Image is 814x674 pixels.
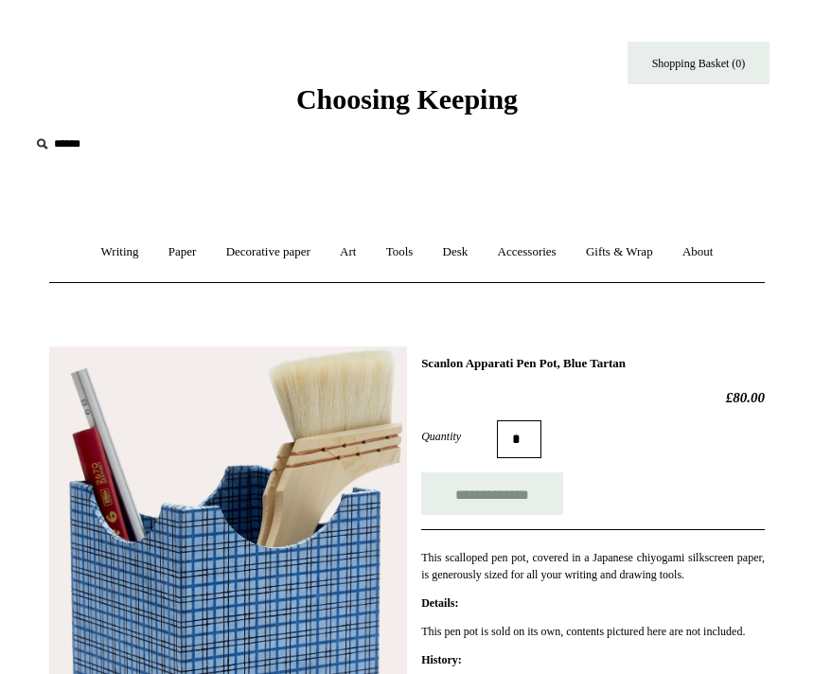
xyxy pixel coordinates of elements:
a: Gifts & Wrap [573,227,666,277]
strong: Details: [421,596,458,610]
a: About [669,227,727,277]
p: This scalloped pen pot, covered in a Japanese chiyogami silkscreen paper, is generously sized for... [421,549,765,583]
span: Choosing Keeping [296,83,518,115]
a: Tools [373,227,427,277]
label: Quantity [421,428,497,445]
a: Decorative paper [213,227,324,277]
a: Accessories [485,227,570,277]
a: Paper [155,227,210,277]
a: Desk [430,227,482,277]
a: Art [327,227,369,277]
a: Shopping Basket (0) [628,42,770,84]
h1: Scanlon Apparati Pen Pot, Blue Tartan [421,356,765,371]
h2: £80.00 [421,389,765,406]
a: Writing [88,227,152,277]
a: Choosing Keeping [296,98,518,112]
strong: History: [421,653,462,666]
p: This pen pot is sold on its own, contents pictured here are not included. [421,623,765,640]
